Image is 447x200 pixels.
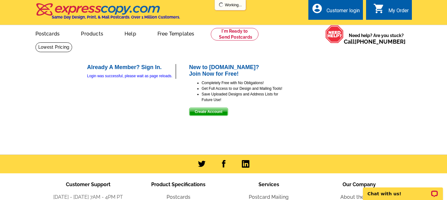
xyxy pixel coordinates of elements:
[52,15,180,19] h4: Same Day Design, Print, & Mail Postcards. Over 1 Million Customers.
[327,8,360,17] div: Customer login
[344,32,409,45] span: Need help? Are you stuck?
[258,181,279,187] span: Services
[373,3,385,14] i: shopping_cart
[147,26,205,41] a: Free Templates
[325,25,344,43] img: help
[189,64,283,78] h2: New to [DOMAIN_NAME]? Join Now for Free!
[151,181,205,187] span: Product Specifications
[354,38,406,45] a: [PHONE_NUMBER]
[189,108,228,116] button: Create Account
[388,8,409,17] div: My Order
[167,194,190,200] a: Postcards
[359,180,447,200] iframe: LiveChat chat widget
[311,7,360,15] a: account_circle Customer login
[343,181,376,187] span: Our Company
[25,26,70,41] a: Postcards
[87,73,175,79] div: Login was successful, please wait as page reloads.
[35,8,180,19] a: Same Day Design, Print, & Mail Postcards. Over 1 Million Customers.
[66,181,110,187] span: Customer Support
[202,91,283,103] li: Save Uploaded Designs and Address Lists for Future Use!
[202,86,283,91] li: Get Full Access to our Design and Mailing Tools!
[189,108,228,116] span: Create Account
[87,64,175,71] h2: Already A Member? Sign In.
[249,194,289,200] a: Postcard Mailing
[202,80,283,86] li: Completely Free with No Obligations!
[114,26,146,41] a: Help
[340,194,378,200] a: About the Team
[219,2,224,7] img: loading...
[71,26,113,41] a: Products
[311,3,323,14] i: account_circle
[373,7,409,15] a: shopping_cart My Order
[344,38,406,45] span: Call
